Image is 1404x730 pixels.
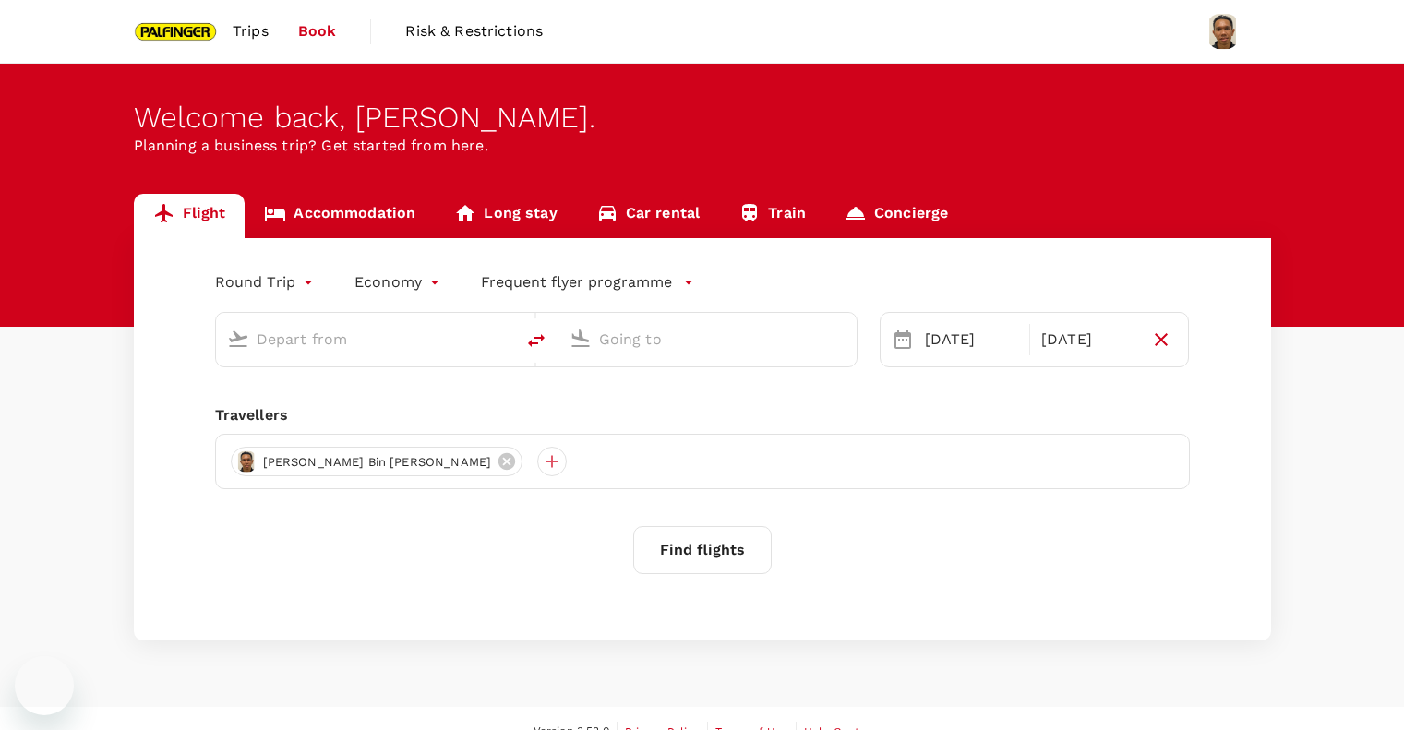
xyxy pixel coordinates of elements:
[252,453,503,472] span: [PERSON_NAME] Bin [PERSON_NAME]
[514,318,558,363] button: delete
[134,11,219,52] img: Palfinger Asia Pacific Pte Ltd
[577,194,720,238] a: Car rental
[1034,321,1142,358] div: [DATE]
[825,194,967,238] a: Concierge
[134,101,1271,135] div: Welcome back , [PERSON_NAME] .
[134,135,1271,157] p: Planning a business trip? Get started from here.
[298,20,337,42] span: Book
[481,271,694,293] button: Frequent flyer programme
[633,526,772,574] button: Find flights
[231,447,523,476] div: [PERSON_NAME] Bin [PERSON_NAME]
[15,656,74,715] iframe: Button to launch messaging window
[233,20,269,42] span: Trips
[215,404,1190,426] div: Travellers
[235,450,258,473] img: avatar-6654046f5d07b.png
[405,20,543,42] span: Risk & Restrictions
[215,268,318,297] div: Round Trip
[599,325,818,353] input: Going to
[501,337,505,341] button: Open
[844,337,847,341] button: Open
[245,194,435,238] a: Accommodation
[257,325,475,353] input: Depart from
[435,194,576,238] a: Long stay
[719,194,825,238] a: Train
[481,271,672,293] p: Frequent flyer programme
[918,321,1026,358] div: [DATE]
[1205,13,1242,50] img: Muhammad Fauzi Bin Ali Akbar
[134,194,246,238] a: Flight
[354,268,444,297] div: Economy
